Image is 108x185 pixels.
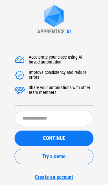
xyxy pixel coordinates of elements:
[66,29,71,35] div: AI
[29,85,93,96] div: Share your automations with other team members
[15,70,25,80] img: Accelerate
[29,55,93,65] div: Accelerate your close using AI based automation
[15,55,25,65] img: Accelerate
[15,149,93,164] button: Try a demo
[15,85,25,96] img: Accelerate
[41,5,67,29] img: Apprentice AI
[15,174,93,180] a: Create an account
[37,29,65,35] div: APPRENTICE
[15,131,93,146] button: CONTINUE
[29,70,93,80] div: Improve consistency and reduce errors
[42,154,66,159] span: Try a demo
[43,136,65,141] span: CONTINUE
